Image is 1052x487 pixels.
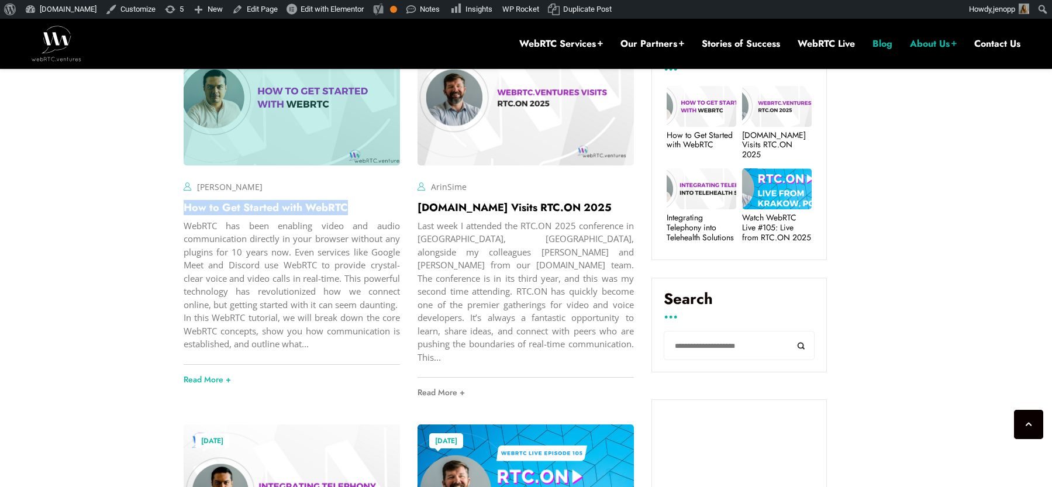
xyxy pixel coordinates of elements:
a: [DOMAIN_NAME] Visits RTC.ON 2025 [418,200,612,215]
label: Search [664,290,815,317]
div: OK [390,6,397,13]
img: WebRTC.ventures [32,26,81,61]
a: WebRTC Services [519,37,603,50]
a: WebRTC Live [798,37,855,50]
a: Read More + [184,365,400,394]
a: Stories of Success [702,37,780,50]
img: image [418,30,634,165]
a: Watch WebRTC Live #105: Live from RTC.ON 2025 [742,213,812,242]
a: [DATE] [195,433,229,448]
a: Integrating Telephony into Telehealth Solutions [667,213,736,242]
a: How to Get Started with WebRTC [667,130,736,150]
a: How to Get Started with WebRTC [184,200,348,215]
a: About Us [910,37,957,50]
div: WebRTC has been enabling video and audio communication directly in your browser without any plugi... [184,219,400,351]
span: jenopp [993,5,1015,13]
button: Search [788,331,815,361]
a: Contact Us [974,37,1020,50]
a: Our Partners [620,37,684,50]
a: ArinSime [431,181,467,192]
span: Edit with Elementor [301,5,364,13]
a: Read More + [418,378,634,407]
div: Last week I attended the RTC.ON 2025 conference in [GEOGRAPHIC_DATA], [GEOGRAPHIC_DATA], alongsid... [418,219,634,364]
a: [PERSON_NAME] [197,181,263,192]
a: Blog [872,37,892,50]
h4: Recent Blog Posts [664,42,815,69]
a: [DATE] [429,433,463,448]
a: [DOMAIN_NAME] Visits RTC.ON 2025 [742,130,812,160]
span: Insights [465,5,492,13]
